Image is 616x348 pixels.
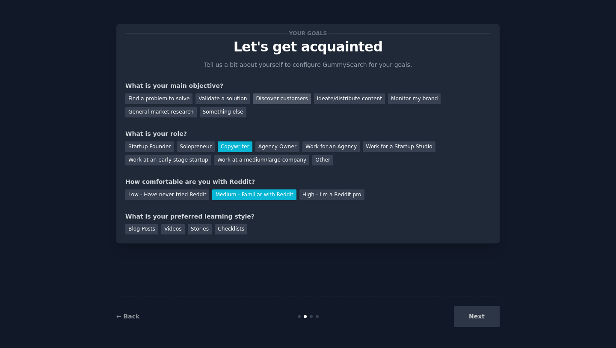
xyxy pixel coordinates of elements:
span: Your goals [287,29,329,38]
div: Monitor my brand [388,93,441,104]
div: What is your main objective? [125,81,491,90]
div: How comfortable are you with Reddit? [125,177,491,186]
p: Let's get acquainted [125,39,491,54]
div: Startup Founder [125,141,174,152]
div: Work at a medium/large company [214,155,309,166]
div: What is your preferred learning style? [125,212,491,221]
p: Tell us a bit about yourself to configure GummySearch for your goals. [200,60,416,69]
div: Ideate/distribute content [314,93,385,104]
div: Find a problem to solve [125,93,192,104]
div: Videos [161,224,185,235]
div: Work for a Startup Studio [363,141,435,152]
div: Agency Owner [255,141,299,152]
div: Work for an Agency [302,141,360,152]
div: Other [312,155,333,166]
div: Checklists [215,224,247,235]
div: Copywriter [218,141,252,152]
div: Something else [200,107,246,118]
div: Solopreneur [177,141,214,152]
div: Validate a solution [195,93,250,104]
div: Medium - Familiar with Reddit [212,189,296,200]
div: General market research [125,107,197,118]
a: ← Back [116,313,139,320]
div: Blog Posts [125,224,158,235]
div: What is your role? [125,129,491,138]
div: Discover customers [253,93,311,104]
div: High - I'm a Reddit pro [299,189,364,200]
div: Low - Have never tried Reddit [125,189,209,200]
div: Stories [188,224,212,235]
div: Work at an early stage startup [125,155,211,166]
